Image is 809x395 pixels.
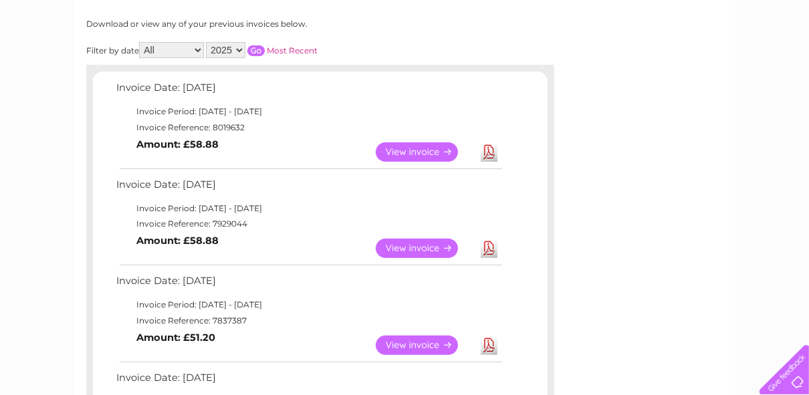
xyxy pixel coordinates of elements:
[720,57,753,67] a: Contact
[113,313,504,329] td: Invoice Reference: 7837387
[113,369,504,394] td: Invoice Date: [DATE]
[86,19,437,29] div: Download or view any of your previous invoices below.
[693,57,712,67] a: Blog
[113,79,504,104] td: Invoice Date: [DATE]
[376,142,474,162] a: View
[481,142,497,162] a: Download
[136,332,215,344] b: Amount: £51.20
[113,297,504,313] td: Invoice Period: [DATE] - [DATE]
[267,45,318,55] a: Most Recent
[86,42,437,58] div: Filter by date
[765,57,796,67] a: Log out
[607,57,637,67] a: Energy
[136,138,219,150] b: Amount: £58.88
[113,176,504,201] td: Invoice Date: [DATE]
[28,35,96,76] img: logo.png
[481,239,497,258] a: Download
[113,201,504,217] td: Invoice Period: [DATE] - [DATE]
[645,57,685,67] a: Telecoms
[481,336,497,355] a: Download
[113,272,504,297] td: Invoice Date: [DATE]
[90,7,721,65] div: Clear Business is a trading name of Verastar Limited (registered in [GEOGRAPHIC_DATA] No. 3667643...
[136,235,219,247] b: Amount: £58.88
[574,57,599,67] a: Water
[113,120,504,136] td: Invoice Reference: 8019632
[376,239,474,258] a: View
[113,216,504,232] td: Invoice Reference: 7929044
[113,104,504,120] td: Invoice Period: [DATE] - [DATE]
[557,7,649,23] a: 0333 014 3131
[376,336,474,355] a: View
